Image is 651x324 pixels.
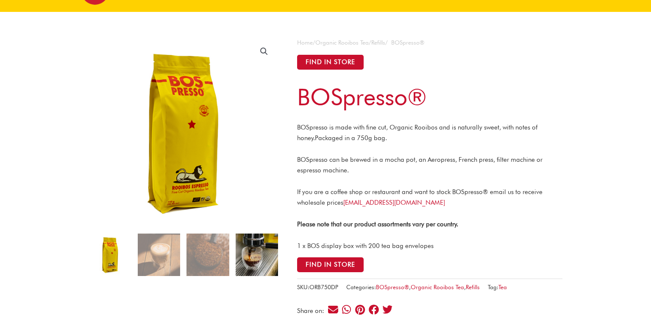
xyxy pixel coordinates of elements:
[488,282,507,293] span: Tag:
[315,39,369,46] a: Organic Rooibos Tea
[236,234,278,276] img: BOSpresso® - Image 4
[297,241,562,251] p: 1 x BOS display box with 200 tea bag envelopes
[309,284,338,290] span: ORB750DP
[297,37,562,48] nav: Breadcrumb
[466,284,480,290] a: Refills
[89,234,131,276] img: BOSpresso®
[327,304,339,315] div: Share on email
[354,304,366,315] div: Share on pinterest
[256,44,272,59] a: View full-screen image gallery
[297,39,313,46] a: Home
[368,304,379,315] div: Share on facebook
[297,308,327,314] div: Share on:
[297,155,562,176] p: BOSpresso can be brewed in a mocha pot, an Aeropress, French press, filter machine or espresso ma...
[371,39,385,46] a: Refills
[297,220,458,228] strong: Please note that our product assortments vary per country.
[315,134,387,142] span: Packaged in a 750g bag.
[376,284,409,290] a: BOSpresso®
[341,304,352,315] div: Share on whatsapp
[297,257,364,272] button: Find in Store
[297,83,562,111] h1: BOSpresso®
[138,234,180,276] img: BOSpresso® - Image 2
[297,124,537,142] span: BOSpresso is made with fine cut, Organic Rooibos and is naturally sweet, with notes of honey.
[411,284,464,290] a: Organic Rooibos Tea
[186,234,229,276] img: BOSpresso® - Image 3
[346,282,480,293] span: Categories: , ,
[297,282,338,293] span: SKU:
[498,284,507,290] a: Tea
[297,187,562,208] p: If you are a coffee shop or restaurant and want to stock BOSpresso® email us to receive wholesale...
[381,304,393,315] div: Share on twitter
[343,199,445,206] a: [EMAIL_ADDRESS][DOMAIN_NAME]
[297,55,364,70] button: Find in Store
